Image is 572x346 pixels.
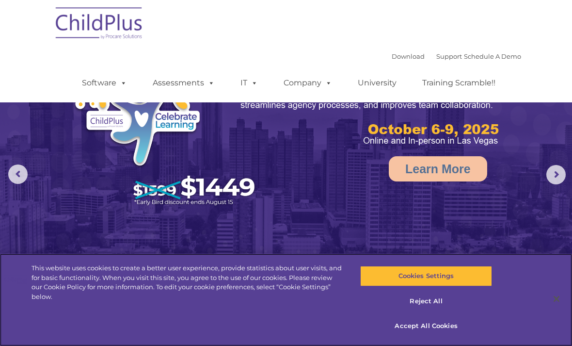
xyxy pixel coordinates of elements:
[360,266,492,286] button: Cookies Settings
[546,288,567,310] button: Close
[360,291,492,312] button: Reject All
[348,73,406,93] a: University
[72,73,137,93] a: Software
[274,73,342,93] a: Company
[436,52,462,60] a: Support
[51,0,148,49] img: ChildPlus by Procare Solutions
[464,52,521,60] a: Schedule A Demo
[392,52,425,60] a: Download
[32,264,343,301] div: This website uses cookies to create a better user experience, provide statistics about user visit...
[392,52,521,60] font: |
[389,156,487,181] a: Learn More
[231,73,268,93] a: IT
[413,73,505,93] a: Training Scramble!!
[143,73,224,93] a: Assessments
[360,316,492,336] button: Accept All Cookies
